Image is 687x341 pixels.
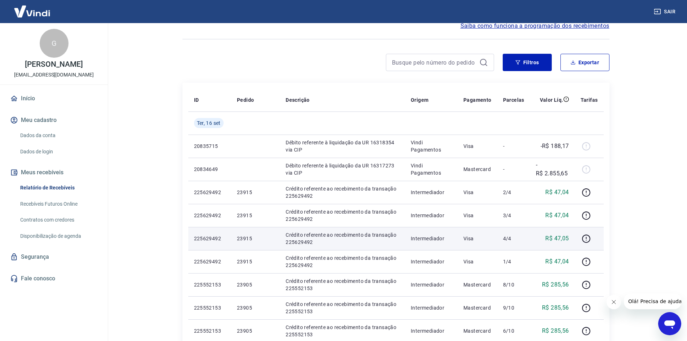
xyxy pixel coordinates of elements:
[286,301,399,315] p: Crédito referente ao recebimento da transação 225552153
[17,229,99,244] a: Disponibilização de agenda
[9,165,99,180] button: Meus recebíveis
[9,0,56,22] img: Vindi
[411,327,452,335] p: Intermediador
[463,189,492,196] p: Visa
[545,188,569,197] p: R$ 47,04
[17,197,99,211] a: Recebíveis Futuros Online
[237,96,254,104] p: Pedido
[194,96,199,104] p: ID
[40,29,69,58] div: G
[540,96,563,104] p: Valor Líq.
[463,96,492,104] p: Pagamento
[542,327,569,335] p: R$ 285,56
[286,231,399,246] p: Crédito referente ao recebimento da transação 225629492
[286,162,399,176] p: Débito referente à liquidação da UR 16317273 via CIP
[194,281,225,288] p: 225552153
[658,312,681,335] iframe: Botão para abrir a janela de mensagens
[17,213,99,227] a: Contratos com credores
[560,54,609,71] button: Exportar
[411,304,452,311] p: Intermediador
[542,303,569,312] p: R$ 285,56
[503,54,552,71] button: Filtros
[411,235,452,242] p: Intermediador
[542,280,569,289] p: R$ 285,56
[14,71,94,79] p: [EMAIL_ADDRESS][DOMAIN_NAME]
[286,277,399,292] p: Crédito referente ao recebimento da transação 225552153
[503,96,524,104] p: Parcelas
[17,180,99,195] a: Relatório de Recebíveis
[194,189,225,196] p: 225629492
[237,235,274,242] p: 23915
[17,128,99,143] a: Dados da conta
[463,143,492,150] p: Visa
[194,327,225,335] p: 225552153
[194,258,225,265] p: 225629492
[237,212,274,219] p: 23915
[286,324,399,338] p: Crédito referente ao recebimento da transação 225552153
[503,212,524,219] p: 3/4
[194,143,225,150] p: 20835715
[286,254,399,269] p: Crédito referente ao recebimento da transação 225629492
[503,304,524,311] p: 9/10
[25,61,83,68] p: [PERSON_NAME]
[411,258,452,265] p: Intermediador
[286,208,399,223] p: Crédito referente ao recebimento da transação 225629492
[9,112,99,128] button: Meu cadastro
[607,295,621,309] iframe: Fechar mensagem
[17,144,99,159] a: Dados de login
[392,57,476,68] input: Busque pelo número do pedido
[652,5,678,18] button: Sair
[411,96,428,104] p: Origem
[237,189,274,196] p: 23915
[545,211,569,220] p: R$ 47,04
[536,161,569,178] p: -R$ 2.855,65
[461,22,609,30] a: Saiba como funciona a programação dos recebimentos
[503,143,524,150] p: -
[411,139,452,153] p: Vindi Pagamentos
[286,185,399,200] p: Crédito referente ao recebimento da transação 225629492
[463,235,492,242] p: Visa
[463,166,492,173] p: Mastercard
[194,166,225,173] p: 20834649
[411,281,452,288] p: Intermediador
[503,281,524,288] p: 8/10
[411,189,452,196] p: Intermediador
[463,304,492,311] p: Mastercard
[463,281,492,288] p: Mastercard
[624,293,681,309] iframe: Mensagem da empresa
[541,142,569,150] p: -R$ 188,17
[503,189,524,196] p: 2/4
[237,281,274,288] p: 23905
[9,91,99,106] a: Início
[9,249,99,265] a: Segurança
[286,96,310,104] p: Descrição
[4,5,61,11] span: Olá! Precisa de ajuda?
[286,139,399,153] p: Débito referente à liquidação da UR 16318354 via CIP
[194,212,225,219] p: 225629492
[503,258,524,265] p: 1/4
[545,234,569,243] p: R$ 47,05
[237,304,274,311] p: 23905
[194,304,225,311] p: 225552153
[545,257,569,266] p: R$ 47,04
[237,327,274,335] p: 23905
[411,212,452,219] p: Intermediador
[463,327,492,335] p: Mastercard
[503,235,524,242] p: 4/4
[463,212,492,219] p: Visa
[411,162,452,176] p: Vindi Pagamentos
[503,327,524,335] p: 6/10
[581,96,598,104] p: Tarifas
[503,166,524,173] p: -
[237,258,274,265] p: 23915
[463,258,492,265] p: Visa
[197,119,221,127] span: Ter, 16 set
[194,235,225,242] p: 225629492
[9,271,99,287] a: Fale conosco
